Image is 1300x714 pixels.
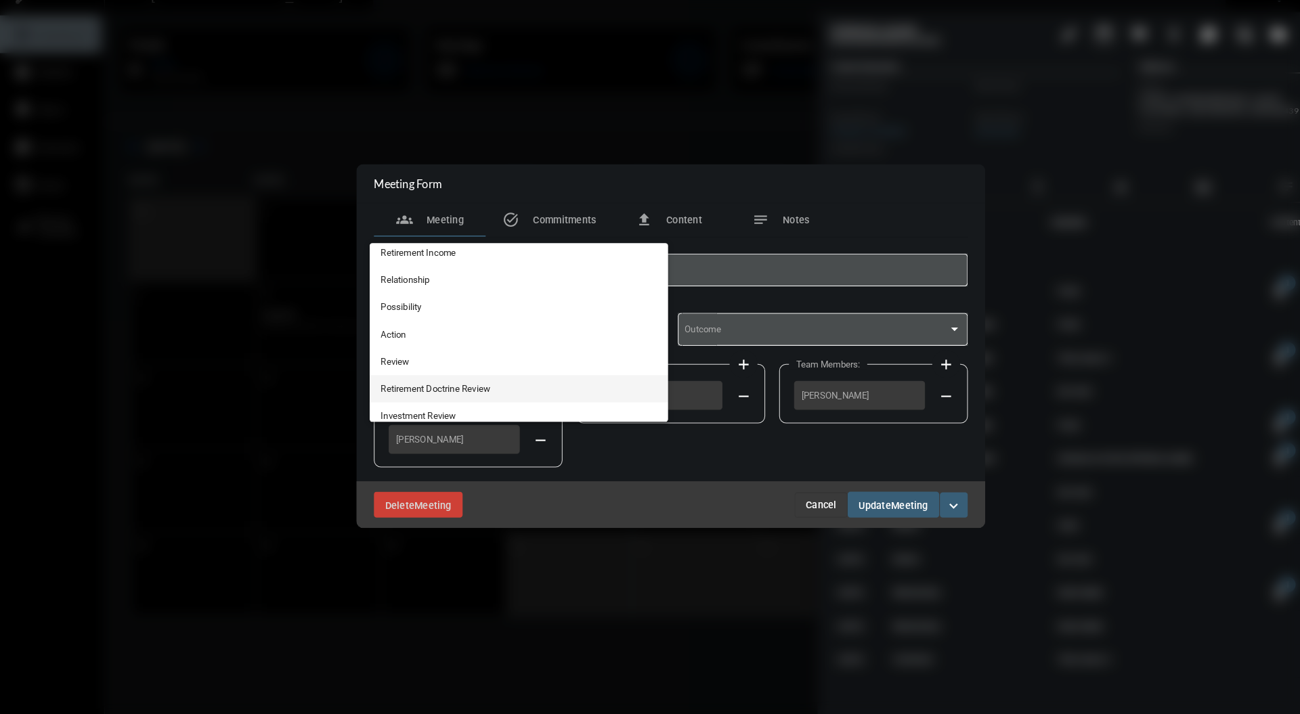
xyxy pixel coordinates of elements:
span: Action [369,332,637,359]
span: Relationship [369,280,637,306]
span: Retirement Doctrine Review [369,385,637,411]
span: Review [369,359,637,385]
span: Retirement Income [369,253,637,280]
span: Investment Review [369,411,637,438]
span: Possibility [369,306,637,332]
